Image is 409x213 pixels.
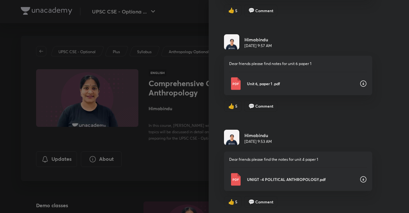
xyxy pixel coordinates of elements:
[247,81,354,86] p: Unit 6, paper 1 .pdf
[228,103,235,109] span: like
[229,77,242,90] img: Pdf
[247,176,354,182] p: UNIGT -4 POLITICAL ANTHROPOLOGY.pdf
[255,199,273,205] span: Comment
[244,139,272,144] p: [DATE] 9:53 AM
[229,157,367,162] p: Dear friends please find the notes for unit 4 paper 1
[228,199,235,205] span: like
[229,61,367,67] p: Dear friends please find notes for unit 6 paper 1
[255,8,273,13] span: Comment
[244,132,268,139] h6: Himabindu
[235,8,237,13] span: 5
[248,7,255,13] span: comment
[248,103,255,109] span: comment
[235,199,237,205] span: 5
[255,103,273,109] span: Comment
[228,7,235,13] span: like
[224,130,239,145] img: Avatar
[244,43,272,49] p: [DATE] 9:57 AM
[224,34,239,50] img: Avatar
[229,173,242,186] img: Pdf
[248,199,255,205] span: comment
[244,36,268,43] h6: Himabindu
[235,103,237,109] span: 5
